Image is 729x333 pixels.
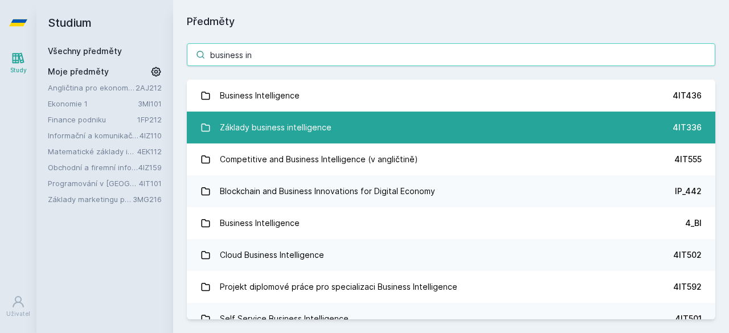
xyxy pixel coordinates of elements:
div: 4IT555 [674,154,702,165]
div: Blockchain and Business Innovations for Digital Economy [220,180,435,203]
div: Study [10,66,27,75]
a: Study [2,46,34,80]
a: Základy marketingu pro informatiky a statistiky [48,194,133,205]
a: 2AJ212 [136,83,162,92]
a: Finance podniku [48,114,137,125]
div: 4IT502 [673,249,702,261]
a: Informační a komunikační technologie [48,130,140,141]
a: 3MI101 [138,99,162,108]
div: Projekt diplomové práce pro specializaci Business Intelligence [220,276,457,298]
a: Základy business intelligence 4IT336 [187,112,715,143]
a: Business Intelligence 4IT436 [187,80,715,112]
div: 4_BI [685,217,702,229]
div: Self Service Business Intelligence [220,307,349,330]
a: Programování v [GEOGRAPHIC_DATA] [48,178,139,189]
h1: Předměty [187,14,715,30]
a: 4IZ110 [140,131,162,140]
div: 4IT501 [675,313,702,324]
a: Obchodní a firemní informace [48,162,138,173]
div: Competitive and Business Intelligence (v angličtině) [220,148,418,171]
a: Uživatel [2,289,34,324]
input: Název nebo ident předmětu… [187,43,715,66]
a: Angličtina pro ekonomická studia 2 (B2/C1) [48,82,136,93]
div: 4IT336 [673,122,702,133]
a: Blockchain and Business Innovations for Digital Economy IP_442 [187,175,715,207]
div: IP_442 [675,186,702,197]
a: 4EK112 [137,147,162,156]
a: 4IT101 [139,179,162,188]
a: Všechny předměty [48,46,122,56]
a: 4IZ159 [138,163,162,172]
a: 1FP212 [137,115,162,124]
span: Moje předměty [48,66,109,77]
div: Uživatel [6,310,30,318]
a: Ekonomie 1 [48,98,138,109]
a: Business Intelligence 4_BI [187,207,715,239]
div: Business Intelligence [220,84,300,107]
div: 4IT592 [673,281,702,293]
a: Projekt diplomové práce pro specializaci Business Intelligence 4IT592 [187,271,715,303]
a: Matematické základy informatiky [48,146,137,157]
a: Competitive and Business Intelligence (v angličtině) 4IT555 [187,143,715,175]
div: 4IT436 [673,90,702,101]
div: Cloud Business Intelligence [220,244,324,266]
a: 3MG216 [133,195,162,204]
div: Základy business intelligence [220,116,331,139]
a: Cloud Business Intelligence 4IT502 [187,239,715,271]
div: Business Intelligence [220,212,300,235]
